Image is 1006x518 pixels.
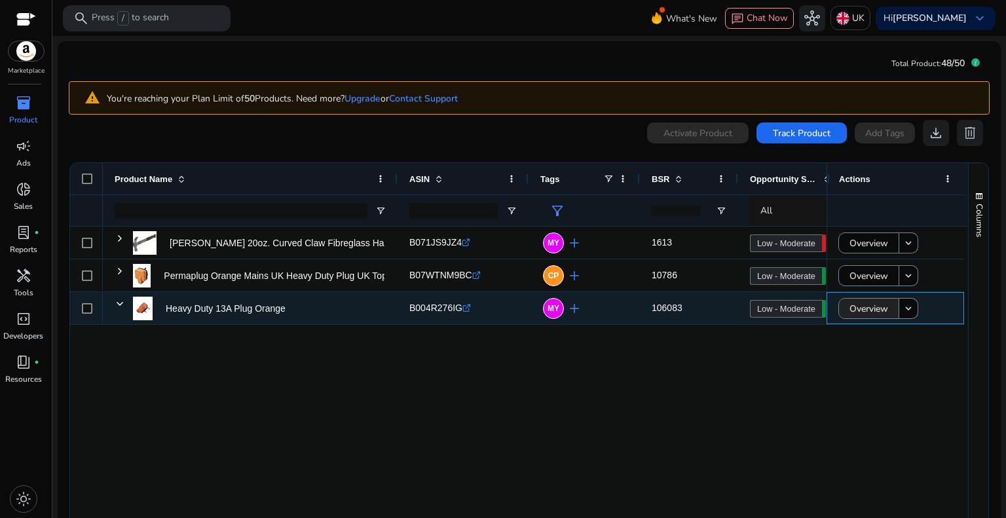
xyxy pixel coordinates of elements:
span: B07WTNM9BC [409,270,472,280]
a: Low - Moderate [750,300,822,318]
span: inventory_2 [16,95,31,111]
mat-icon: keyboard_arrow_down [903,237,914,249]
span: CP [548,272,559,280]
button: chatChat Now [725,8,794,29]
img: 31KXsV30LmL._SX38_SY50_CR,0,0,38,50_.jpg [133,297,153,320]
span: 59.00 [822,300,826,318]
span: Overview [849,295,888,322]
span: handyman [16,268,31,284]
button: Open Filter Menu [375,206,386,216]
button: Track Product [756,122,847,143]
button: Overview [838,265,899,286]
span: Columns [973,204,985,237]
span: MY [548,239,559,247]
p: Tools [14,287,33,299]
span: Total Product: [891,58,941,69]
mat-icon: keyboard_arrow_down [903,303,914,314]
span: add [567,235,582,251]
span: MY [548,305,559,312]
span: 1613 [652,237,672,248]
span: filter_alt [550,203,565,219]
span: book_4 [16,354,31,370]
p: Sales [14,200,33,212]
p: [PERSON_NAME] 20oz. Curved Claw Fibreglass Hammer, High-Carbon Steel,... [170,230,498,257]
p: Product [9,114,37,126]
a: Upgrade [345,92,381,105]
span: donut_small [16,181,31,197]
span: Chat Now [747,12,788,24]
span: 106083 [652,303,682,313]
span: search [73,10,89,26]
span: fiber_manual_record [34,360,39,365]
span: code_blocks [16,311,31,327]
button: hub [799,5,825,31]
span: / [117,11,129,26]
span: add [567,301,582,316]
p: Press to search [92,11,169,26]
span: What's New [666,7,717,30]
input: Product Name Filter Input [115,203,367,219]
span: add [567,268,582,284]
mat-icon: warning [75,87,107,109]
span: B071JS9JZ4 [409,237,462,248]
p: Heavy Duty 13A Plug Orange [166,295,289,322]
span: fiber_manual_record [34,230,39,235]
b: [PERSON_NAME] [893,12,967,24]
span: Product Name [115,174,172,184]
span: 48/50 [941,57,965,69]
img: amazon.svg [9,41,44,61]
span: BSR [652,174,669,184]
input: ASIN Filter Input [409,203,498,219]
p: Permaplug Orange Mains UK Heavy Duty Plug UK Top 13A 13 Amp Fused... [164,263,474,289]
button: download [923,120,949,146]
span: All [760,204,772,217]
span: 10786 [652,270,677,280]
span: hub [804,10,820,26]
p: Ads [16,157,31,169]
span: ASIN [409,174,430,184]
p: Marketplace [8,66,45,76]
mat-icon: keyboard_arrow_down [903,270,914,282]
span: lab_profile [16,225,31,240]
span: Tags [540,174,559,184]
span: 49.05 [822,234,826,252]
span: Actions [839,174,870,184]
span: Overview [849,263,888,289]
a: Contact Support [389,92,458,105]
button: Overview [838,232,899,253]
p: Reports [10,244,37,255]
a: Low - Moderate [750,267,822,285]
img: uk.svg [836,12,849,25]
p: Developers [3,330,43,342]
img: 41iwb6Dv8LL._SX38_SY50_CR,0,0,38,50_.jpg [133,264,151,287]
span: Opportunity Score [750,174,818,184]
a: Low - Moderate [750,234,822,252]
button: Overview [838,298,899,319]
span: Track Product [773,126,830,140]
span: download [928,125,944,141]
span: keyboard_arrow_down [972,10,988,26]
button: Open Filter Menu [506,206,517,216]
span: B004R276IG [409,303,462,313]
b: 50 [244,92,255,105]
p: Hi [884,14,967,23]
img: 31-h7a2fT7L._AC_US100_.jpg [133,231,157,255]
span: light_mode [16,491,31,507]
span: Overview [849,230,888,257]
span: 59.00 [822,267,826,285]
button: Open Filter Menu [716,206,726,216]
span: campaign [16,138,31,154]
p: UK [852,7,865,29]
p: Resources [5,373,42,385]
p: You're reaching your Plan Limit of Products. Need more? [107,92,458,105]
span: chat [731,12,744,26]
span: or [345,92,389,105]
